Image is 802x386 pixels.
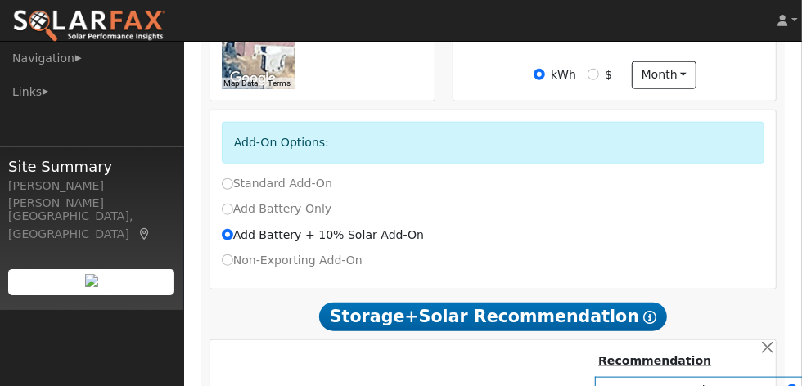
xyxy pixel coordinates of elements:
[222,204,233,215] input: Add Battery Only
[8,177,175,212] div: [PERSON_NAME] [PERSON_NAME]
[12,9,166,43] img: SolarFax
[226,68,280,89] a: Open this area in Google Maps (opens a new window)
[605,66,612,83] label: $
[222,175,332,192] label: Standard Add-On
[223,78,258,89] button: Map Data
[222,227,425,244] label: Add Battery + 10% Solar Add-On
[222,200,332,218] label: Add Battery Only
[643,311,656,324] i: Show Help
[268,79,291,88] a: Terms (opens in new tab)
[534,69,545,80] input: kWh
[226,68,280,89] img: Google
[598,354,711,367] u: Recommendation
[85,274,98,287] img: retrieve
[551,66,576,83] label: kWh
[588,69,599,80] input: $
[222,229,233,240] input: Add Battery + 10% Solar Add-On
[222,122,765,164] div: Add-On Options:
[8,155,175,177] span: Site Summary
[222,252,363,269] label: Non-Exporting Add-On
[319,303,668,331] span: Storage+Solar Recommendation
[222,254,233,266] input: Non-Exporting Add-On
[8,208,175,242] div: [GEOGRAPHIC_DATA], [GEOGRAPHIC_DATA]
[632,61,696,89] button: month
[137,227,152,240] a: Map
[222,178,233,190] input: Standard Add-On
